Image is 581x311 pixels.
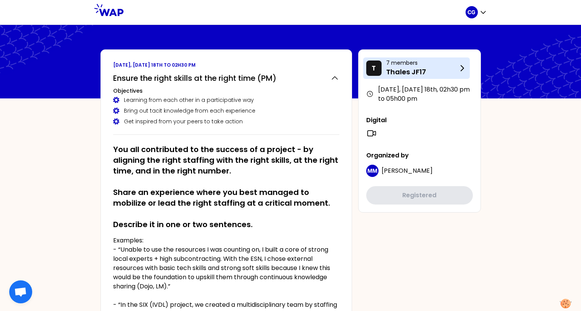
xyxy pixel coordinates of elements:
[113,144,339,230] h2: You all contributed to the success of a project - by aligning the right staffing with the right s...
[113,118,339,125] div: Get inspired from your peers to take action
[113,73,277,83] h2: Ensure the right skills at the right time (PM)
[372,63,376,74] p: T
[466,6,487,18] button: CG
[386,67,458,77] p: Thales JF17
[366,186,473,205] button: Registered
[382,166,433,175] span: [PERSON_NAME]
[366,85,473,103] div: [DATE], [DATE] 18th , 02h30 pm to 05h00 pm
[386,59,458,67] p: 7 members
[9,280,32,303] div: Ouvrir le chat
[113,73,339,83] button: Ensure the right skills at the right time (PM)
[113,96,339,104] div: Learning from each other in a participative way
[366,151,473,160] p: Organized by
[113,87,339,95] h3: Objectives
[366,116,473,125] p: Digital
[467,8,476,16] p: CG
[113,62,339,68] p: [DATE], [DATE] 18th to 02h30 pm
[113,107,339,115] div: Bring out tacit knowledge from each experience
[367,167,377,175] p: MM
